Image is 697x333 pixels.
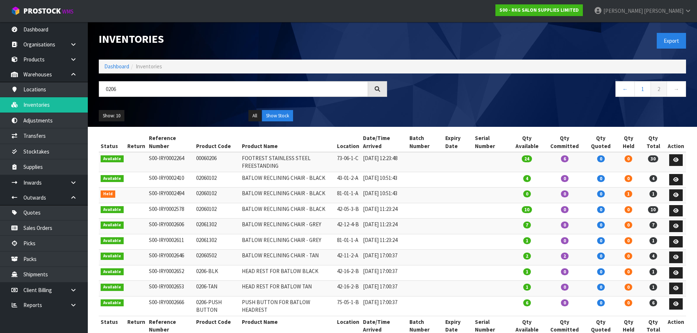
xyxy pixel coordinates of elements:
[147,296,195,316] td: S00-IRY0002666
[194,281,240,296] td: 0206-TAN
[443,132,473,152] th: Expiry Date
[335,203,361,219] td: 42-05-3-B
[101,237,124,245] span: Available
[101,175,124,182] span: Available
[101,299,124,307] span: Available
[597,299,605,306] span: 0
[499,7,579,13] strong: S00 - RKG SALON SUPPLIES LIMITED
[361,265,407,281] td: [DATE] 17:00:37
[649,237,657,244] span: 1
[625,175,632,182] span: 0
[240,250,335,265] td: BATLOW RECLINING CHAIR - TAN
[522,206,532,213] span: 10
[147,219,195,234] td: S00-IRY0002606
[585,132,617,152] th: Qty Quoted
[240,219,335,234] td: BATLOW RECLINING CHAIR - GREY
[194,250,240,265] td: 02060502
[597,206,605,213] span: 0
[625,268,632,275] span: 0
[335,296,361,316] td: 75-05-1-B
[147,132,195,152] th: Reference Number
[561,284,569,291] span: 0
[194,265,240,281] td: 0206-BLK
[136,63,162,70] span: Inventories
[523,237,531,244] span: 1
[147,234,195,250] td: S00-IRY0002611
[649,190,657,197] span: 1
[473,132,509,152] th: Serial Number
[625,155,632,162] span: 0
[101,284,124,291] span: Available
[101,190,115,198] span: Held
[603,7,643,14] span: [PERSON_NAME]
[23,6,61,16] span: ProStock
[104,63,129,70] a: Dashboard
[597,268,605,275] span: 0
[361,281,407,296] td: [DATE] 17:00:37
[361,219,407,234] td: [DATE] 11:23:24
[597,155,605,162] span: 0
[634,81,651,97] a: 1
[561,299,569,306] span: 0
[561,268,569,275] span: 0
[361,203,407,219] td: [DATE] 11:23:24
[667,81,686,97] a: →
[625,253,632,260] span: 0
[561,155,569,162] span: 6
[194,152,240,172] td: 00060206
[101,206,124,213] span: Available
[361,188,407,203] td: [DATE] 10:51:43
[523,222,531,228] span: 7
[240,203,335,219] td: BATLOW RECLINING CHAIR - BLACK
[62,8,74,15] small: WMS
[597,190,605,197] span: 0
[597,253,605,260] span: 0
[523,284,531,291] span: 1
[625,206,632,213] span: 0
[101,268,124,276] span: Available
[11,6,20,15] img: cube-alt.png
[666,132,686,152] th: Action
[597,175,605,182] span: 0
[495,4,583,16] a: S00 - RKG SALON SUPPLIES LIMITED
[147,203,195,219] td: S00-IRY0002578
[99,132,125,152] th: Status
[335,132,361,152] th: Location
[544,132,585,152] th: Qty Committed
[99,81,368,97] input: Search inventories
[240,265,335,281] td: HEAD REST FOR BATLOW BLACK
[101,253,124,260] span: Available
[649,299,657,306] span: 6
[361,132,407,152] th: Date/Time Arrived
[194,219,240,234] td: 02061302
[335,172,361,188] td: 43-01-2-A
[335,234,361,250] td: 81-01-1-A
[625,237,632,244] span: 0
[194,132,240,152] th: Product Code
[649,268,657,275] span: 1
[561,237,569,244] span: 0
[617,132,640,152] th: Qty Held
[523,268,531,275] span: 1
[147,188,195,203] td: S00-IRY0002494
[147,265,195,281] td: S00-IRY0002652
[561,253,569,260] span: 2
[523,190,531,197] span: 0
[335,219,361,234] td: 42-12-4-B
[615,81,635,97] a: ←
[509,132,544,152] th: Qty Available
[194,203,240,219] td: 02060102
[194,188,240,203] td: 02060102
[522,155,532,162] span: 24
[649,284,657,291] span: 1
[561,175,569,182] span: 0
[361,152,407,172] td: [DATE] 12:23:48
[240,234,335,250] td: BATLOW RECLINING CHAIR - GREY
[561,222,569,228] span: 0
[240,172,335,188] td: BATLOW RECLINING CHAIR - BLACK
[361,172,407,188] td: [DATE] 10:51:43
[335,265,361,281] td: 42-16-2-B
[597,222,605,228] span: 0
[240,281,335,296] td: HEAD REST FOR BATLOW TAN
[99,33,387,45] h1: Inventories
